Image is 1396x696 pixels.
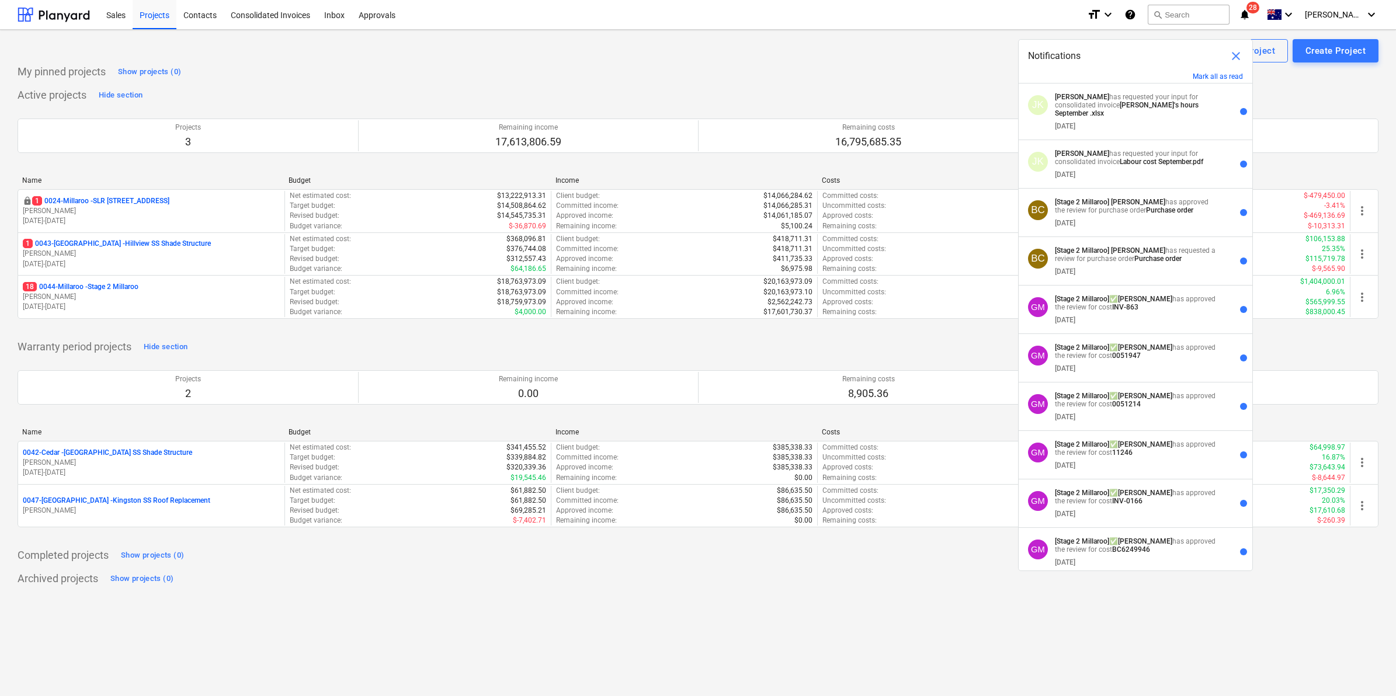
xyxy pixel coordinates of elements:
p: [DATE] - [DATE] [23,216,280,226]
p: has requested your input for consolidated invoice [1055,93,1218,117]
p: Approved costs : [822,211,873,221]
div: Geoff Morley [1028,491,1048,511]
strong: INV-863 [1112,303,1138,311]
strong: [PERSON_NAME] [1118,295,1172,303]
p: [PERSON_NAME] [23,506,280,516]
p: $418,711.31 [773,234,812,244]
p: $14,061,185.07 [763,211,812,221]
p: $-9,565.90 [1312,264,1345,274]
strong: [Stage 2 Millaroo] [1055,537,1109,545]
p: Approved costs : [822,254,873,264]
p: Net estimated cost : [290,191,351,201]
p: Archived projects [18,572,98,586]
div: Income [555,428,812,436]
p: Budget variance : [290,264,342,274]
p: has requested a review for purchase order [1055,246,1218,263]
p: Net estimated cost : [290,443,351,453]
p: 0044-Millaroo - Stage 2 Millaroo [23,282,138,292]
div: [DATE] [1055,122,1075,130]
span: 1 [32,196,42,206]
div: 10024-Millaroo -SLR [STREET_ADDRESS][PERSON_NAME][DATE]-[DATE] [23,196,280,226]
p: $17,350.29 [1310,486,1345,496]
p: Committed income : [556,287,619,297]
span: Notifications [1028,49,1081,63]
strong: [Stage 2 Millaroo] [1055,198,1109,206]
strong: [Stage 2 Millaroo] [1055,489,1109,497]
p: Uncommitted costs : [822,287,886,297]
div: Hide section [144,340,187,354]
p: Completed projects [18,548,109,562]
span: GM [1031,448,1045,457]
p: Uncommitted costs : [822,496,886,506]
p: 0047-[GEOGRAPHIC_DATA] - Kingston SS Roof Replacement [23,496,210,506]
span: more_vert [1355,499,1369,513]
p: $14,545,735.31 [497,211,546,221]
p: Committed costs : [822,443,878,453]
div: 10043-[GEOGRAPHIC_DATA] -Hillview SS Shade Structure[PERSON_NAME][DATE]-[DATE] [23,239,280,269]
p: Remaining costs [842,374,895,384]
p: Remaining income : [556,307,617,317]
p: $20,163,973.09 [763,277,812,287]
p: Active projects [18,88,86,102]
button: Show projects (0) [115,62,184,81]
p: Remaining costs : [822,307,877,317]
p: 6.96% [1326,287,1345,297]
p: $64,186.65 [511,264,546,274]
p: 20.03% [1322,496,1345,506]
div: Show projects (0) [118,65,181,79]
span: GM [1031,545,1045,554]
strong: [Stage 2 Millaroo] [1055,343,1109,352]
p: Committed costs : [822,277,878,287]
p: Remaining costs : [822,264,877,274]
div: Geoff Morley [1028,394,1048,414]
div: [DATE] [1055,267,1075,276]
p: Client budget : [556,191,600,201]
span: more_vert [1355,204,1369,218]
span: GM [1031,351,1045,360]
strong: 11246 [1112,448,1133,457]
span: more_vert [1355,247,1369,261]
p: $14,066,284.62 [763,191,812,201]
span: more_vert [1355,290,1369,304]
p: -3.41% [1324,201,1345,211]
p: Approved costs : [822,297,873,307]
p: has requested your input for consolidated invoice [1055,149,1218,166]
p: ✅ has approved the review for cost [1055,489,1218,505]
p: Uncommitted costs : [822,244,886,254]
p: $418,711.31 [773,244,812,254]
p: $385,338.33 [773,443,812,453]
p: $86,635.50 [777,486,812,496]
span: 18 [23,282,37,291]
p: $339,884.82 [506,453,546,462]
p: Committed costs : [822,191,878,201]
p: Target budget : [290,201,335,211]
p: 3 [175,135,201,149]
p: Projects [175,123,201,133]
p: ✅ has approved the review for cost [1055,440,1218,457]
p: 0024-Millaroo - SLR [STREET_ADDRESS] [32,196,169,206]
span: JK [1032,99,1044,110]
div: John Keane [1028,95,1048,115]
p: $18,763,973.09 [497,277,546,287]
div: Hide section [99,89,143,102]
p: Revised budget : [290,506,339,516]
button: Create Project [1293,39,1378,62]
p: Revised budget : [290,462,339,472]
div: Create Project [1305,43,1366,58]
div: [DATE] [1055,461,1075,469]
div: 0047-[GEOGRAPHIC_DATA] -Kingston SS Roof Replacement[PERSON_NAME] [23,496,280,516]
p: $106,153.88 [1305,234,1345,244]
p: $19,545.46 [511,473,546,483]
p: Remaining income [495,123,561,133]
strong: Labour cost September.pdf [1120,158,1203,166]
span: BC [1031,204,1045,215]
p: $565,999.55 [1305,297,1345,307]
p: Committed income : [556,453,619,462]
p: Client budget : [556,443,600,453]
p: Net estimated cost : [290,234,351,244]
p: Warranty period projects [18,340,131,354]
p: Approved income : [556,462,613,472]
p: Committed costs : [822,486,878,496]
p: $17,610.68 [1310,506,1345,516]
p: Client budget : [556,486,600,496]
